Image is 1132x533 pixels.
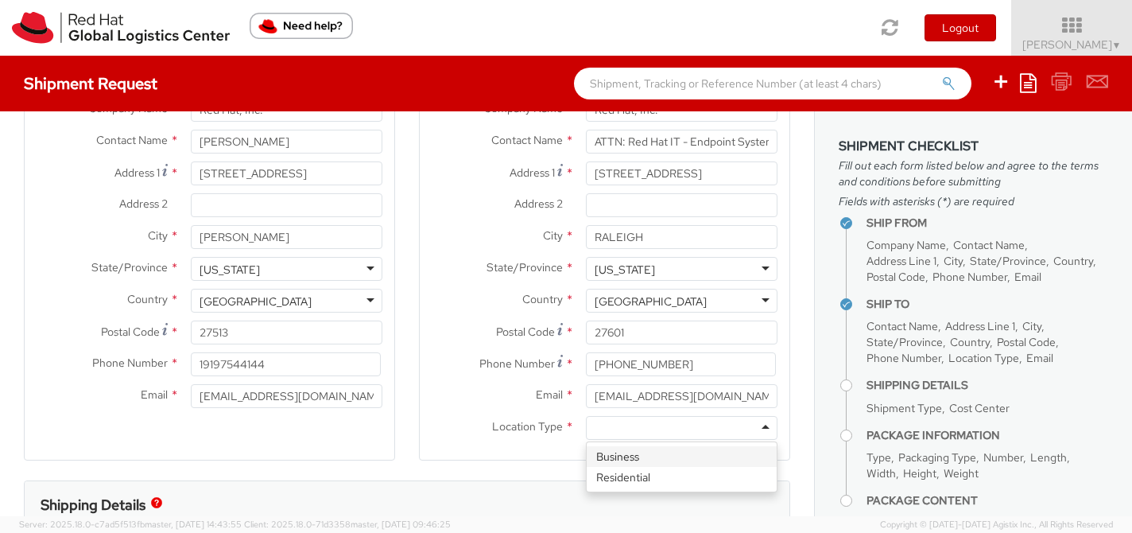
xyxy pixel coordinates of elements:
[543,228,563,243] span: City
[595,262,655,278] div: [US_STATE]
[866,254,936,268] span: Address Line 1
[41,497,145,513] h3: Shipping Details
[244,519,451,530] span: Client: 2025.18.0-71d3358
[1026,351,1053,365] span: Email
[522,292,563,306] span: Country
[880,519,1113,531] span: Copyright © [DATE]-[DATE] Agistix Inc., All Rights Reserved
[839,158,1108,189] span: Fill out each form listed below and agree to the terms and conditions before submitting
[119,196,168,211] span: Address 2
[866,495,1108,507] h4: Package Content
[587,446,777,467] div: Business
[898,450,976,465] span: Packaging Type
[839,193,1108,209] span: Fields with asterisks (*) are required
[944,254,963,268] span: City
[595,294,707,309] div: [GEOGRAPHIC_DATA]
[101,325,160,339] span: Postal Code
[114,165,160,180] span: Address 1
[866,401,942,415] span: Shipment Type
[866,450,891,465] span: Type
[932,270,1007,284] span: Phone Number
[839,139,1108,154] h3: Shipment Checklist
[148,228,168,243] span: City
[250,13,353,39] button: Need help?
[866,298,1108,310] h4: Ship To
[903,466,936,480] span: Height
[866,351,941,365] span: Phone Number
[1112,39,1122,52] span: ▼
[12,12,230,44] img: rh-logistics-00dfa346123c4ec078e1.svg
[19,519,242,530] span: Server: 2025.18.0-c7ad5f513fb
[1014,270,1041,284] span: Email
[587,467,777,488] div: Residential
[866,217,1108,229] h4: Ship From
[96,133,168,147] span: Contact Name
[351,519,451,530] span: master, [DATE] 09:46:25
[492,419,563,434] span: Location Type
[200,262,260,278] div: [US_STATE]
[949,401,1010,415] span: Cost Center
[127,292,168,306] span: Country
[491,133,563,147] span: Contact Name
[514,196,563,211] span: Address 2
[145,519,242,530] span: master, [DATE] 14:43:55
[945,319,1015,333] span: Address Line 1
[925,14,996,41] button: Logout
[479,356,555,371] span: Phone Number
[953,238,1025,252] span: Contact Name
[1053,254,1093,268] span: Country
[141,387,168,402] span: Email
[510,165,555,180] span: Address 1
[91,260,168,274] span: State/Province
[997,335,1056,349] span: Postal Code
[866,270,925,284] span: Postal Code
[496,325,555,339] span: Postal Code
[948,351,1019,365] span: Location Type
[866,466,896,480] span: Width
[944,466,979,480] span: Weight
[1030,450,1067,465] span: Length
[983,450,1023,465] span: Number
[1022,37,1122,52] span: [PERSON_NAME]
[866,335,943,349] span: State/Province
[970,254,1046,268] span: State/Province
[950,335,990,349] span: Country
[866,430,1108,442] h4: Package Information
[866,238,946,252] span: Company Name
[574,68,971,99] input: Shipment, Tracking or Reference Number (at least 4 chars)
[200,294,312,309] div: [GEOGRAPHIC_DATA]
[92,356,168,370] span: Phone Number
[536,387,563,402] span: Email
[866,379,1108,391] h4: Shipping Details
[487,260,563,274] span: State/Province
[24,75,157,92] h4: Shipment Request
[1022,319,1041,333] span: City
[866,319,938,333] span: Contact Name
